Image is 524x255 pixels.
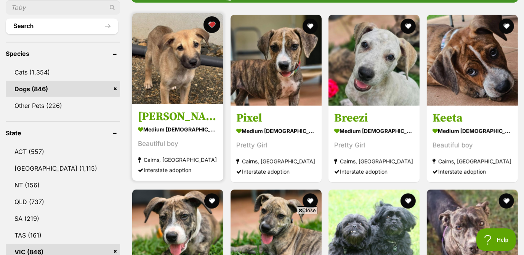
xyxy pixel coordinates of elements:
a: TAS (161) [6,227,120,243]
h3: Keeta [433,111,512,125]
strong: medium [DEMOGRAPHIC_DATA] Dog [433,125,512,136]
h3: Pixel [236,111,316,125]
header: State [6,130,120,136]
a: Pixel medium [DEMOGRAPHIC_DATA] Dog Pretty Girl Cairns, [GEOGRAPHIC_DATA] Interstate adoption [231,105,322,182]
strong: Cairns, [GEOGRAPHIC_DATA] [334,156,414,166]
img: Pixel - Mixed breed Dog [231,15,322,106]
span: Close [297,206,317,214]
div: Interstate adoption [433,166,512,177]
div: Pretty Girl [236,140,316,150]
a: Cats (1,354) [6,64,120,80]
a: [PERSON_NAME] medium [DEMOGRAPHIC_DATA] Dog Beautiful boy Cairns, [GEOGRAPHIC_DATA] Interstate ad... [132,104,223,181]
strong: medium [DEMOGRAPHIC_DATA] Dog [138,124,218,135]
div: Beautiful boy [138,139,218,149]
strong: Cairns, [GEOGRAPHIC_DATA] [138,155,218,165]
iframe: Help Scout Beacon - Open [476,228,516,251]
button: favourite [204,193,220,209]
a: [GEOGRAPHIC_DATA] (1,115) [6,160,120,176]
strong: Cairns, [GEOGRAPHIC_DATA] [433,156,512,166]
img: Lawson - Australian Kelpie Dog [132,13,223,104]
a: Breezi medium [DEMOGRAPHIC_DATA] Dog Pretty Girl Cairns, [GEOGRAPHIC_DATA] Interstate adoption [329,105,420,182]
button: favourite [401,193,416,209]
img: Breezi - Mixed breed Dog [329,15,420,106]
a: NT (156) [6,177,120,193]
a: QLD (737) [6,194,120,210]
input: Toby [6,0,120,15]
div: Interstate adoption [334,166,414,177]
iframe: Advertisement [123,217,401,251]
a: Keeta medium [DEMOGRAPHIC_DATA] Dog Beautiful boy Cairns, [GEOGRAPHIC_DATA] Interstate adoption [427,105,518,182]
a: Other Pets (226) [6,98,120,114]
header: Species [6,50,120,57]
h3: Breezi [334,111,414,125]
button: Search [6,19,118,34]
button: favourite [401,19,416,34]
h3: [PERSON_NAME] [138,109,218,124]
button: favourite [302,193,317,209]
div: Beautiful boy [433,140,512,150]
button: favourite [302,19,317,34]
a: SA (219) [6,211,120,226]
button: favourite [498,19,514,34]
strong: medium [DEMOGRAPHIC_DATA] Dog [334,125,414,136]
div: Interstate adoption [138,165,218,175]
div: Interstate adoption [236,166,316,177]
strong: Cairns, [GEOGRAPHIC_DATA] [236,156,316,166]
a: Dogs (846) [6,81,120,97]
img: Keeta - Mixed breed Dog [427,15,518,106]
button: favourite [204,16,220,33]
strong: medium [DEMOGRAPHIC_DATA] Dog [236,125,316,136]
button: favourite [498,193,514,209]
a: ACT (557) [6,144,120,160]
div: Pretty Girl [334,140,414,150]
